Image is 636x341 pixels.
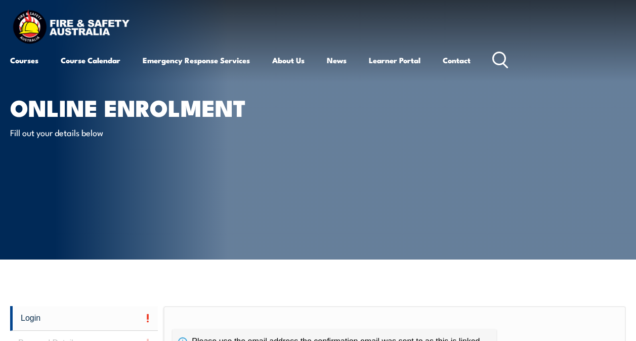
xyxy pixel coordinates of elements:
[272,48,305,72] a: About Us
[10,48,38,72] a: Courses
[61,48,120,72] a: Course Calendar
[143,48,250,72] a: Emergency Response Services
[10,306,158,331] a: Login
[10,126,195,138] p: Fill out your details below
[443,48,471,72] a: Contact
[10,97,260,117] h1: Online Enrolment
[369,48,420,72] a: Learner Portal
[327,48,347,72] a: News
